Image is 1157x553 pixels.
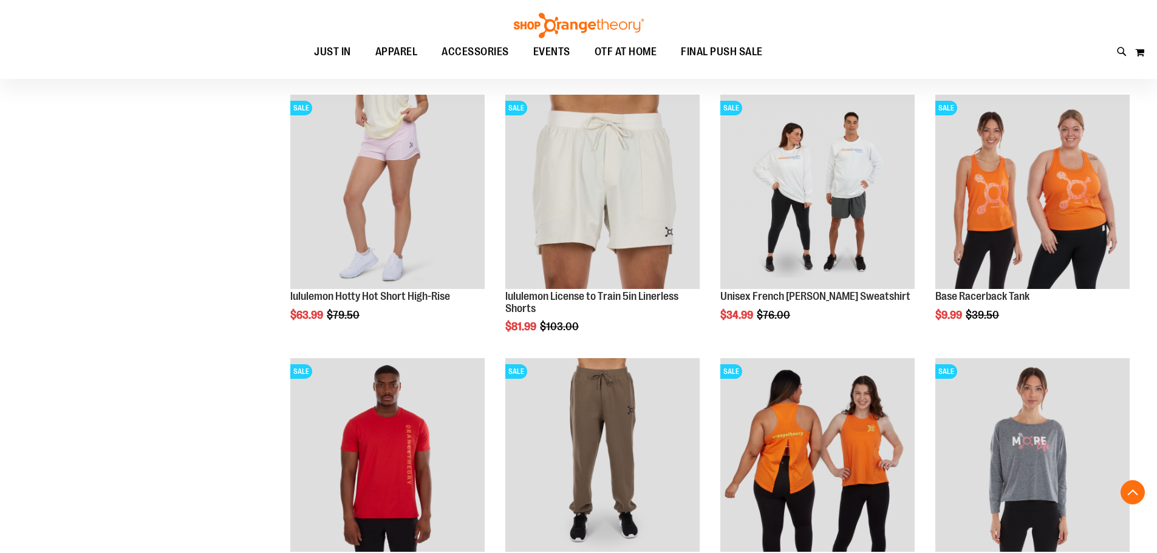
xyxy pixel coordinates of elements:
[314,38,351,66] span: JUST IN
[935,101,957,115] span: SALE
[521,38,582,66] a: EVENTS
[499,89,706,364] div: product
[290,95,485,289] img: lululemon Hotty Hot Short High-Rise
[363,38,430,66] a: APPAREL
[302,38,363,66] a: JUST IN
[935,358,1130,552] img: Product image for 24/7 Long Sleeve Crop Tee
[720,290,910,302] a: Unisex French [PERSON_NAME] Sweatshirt
[929,89,1136,352] div: product
[720,95,915,289] img: Unisex French Terry Crewneck Sweatshirt primary image
[429,38,521,66] a: ACCESSORIES
[442,38,509,66] span: ACCESSORIES
[505,290,678,314] a: lululemon License to Train 5in Linerless Shorts
[935,364,957,379] span: SALE
[720,101,742,115] span: SALE
[757,309,792,321] span: $76.00
[720,358,915,552] img: Product image for Base Tie Back Tank
[540,321,581,333] span: $103.00
[720,309,755,321] span: $34.99
[935,309,964,321] span: $9.99
[290,290,450,302] a: lululemon Hotty Hot Short High-Rise
[533,38,570,66] span: EVENTS
[714,89,921,352] div: product
[595,38,657,66] span: OTF AT HOME
[290,309,325,321] span: $63.99
[935,95,1130,289] img: Product image for Base Racerback Tank
[1121,480,1145,504] button: Back To Top
[375,38,418,66] span: APPAREL
[966,309,1001,321] span: $39.50
[669,38,775,66] a: FINAL PUSH SALE
[290,364,312,379] span: SALE
[935,95,1130,291] a: Product image for Base Racerback TankSALE
[505,95,700,289] img: lululemon License to Train 5in Linerless Shorts
[505,95,700,291] a: lululemon License to Train 5in Linerless ShortsSALE
[720,95,915,291] a: Unisex French Terry Crewneck Sweatshirt primary imageSALE
[505,358,700,552] img: lululemon Steady State Jogger
[512,13,646,38] img: Shop Orangetheory
[582,38,669,66] a: OTF AT HOME
[505,101,527,115] span: SALE
[290,95,485,291] a: lululemon Hotty Hot Short High-RiseSALE
[290,101,312,115] span: SALE
[935,290,1029,302] a: Base Racerback Tank
[284,89,491,352] div: product
[681,38,763,66] span: FINAL PUSH SALE
[505,364,527,379] span: SALE
[505,321,538,333] span: $81.99
[290,358,485,552] img: Product image for Unisex Short Sleeve Recovery Tee
[720,364,742,379] span: SALE
[327,309,361,321] span: $79.50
